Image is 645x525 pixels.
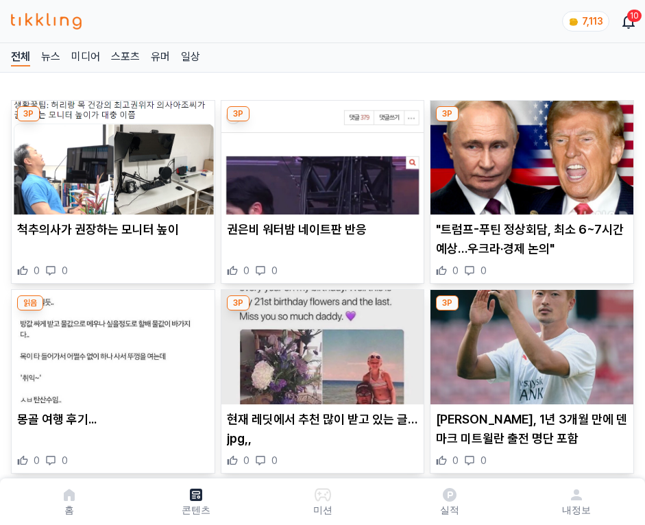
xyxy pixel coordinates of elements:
a: 뉴스 [41,49,60,66]
img: "트럼프-푸틴 정상회담, 최소 6~7시간 예상…우크라·경제 논의" [430,101,633,215]
a: 홈 [5,484,132,520]
a: 미디어 [71,49,100,66]
a: 유머 [151,49,170,66]
div: 3P [436,106,459,121]
div: 3P [227,295,250,310]
p: 몽골 여행 후기... [17,410,209,429]
span: 0 [34,454,40,467]
div: 3P 권은비 워터밤 네이트판 반응 권은비 워터밤 네이트판 반응 0 0 [221,100,425,284]
img: coin [568,16,579,27]
p: [PERSON_NAME], 1년 3개월 만에 덴마크 미트윌란 출전 명단 포함 [436,410,628,448]
span: 0 [243,454,250,467]
img: 미션 [315,487,331,503]
p: 현재 레딧에서 추천 많이 받고 있는 글…jpg,, [227,410,419,448]
span: 0 [452,454,459,467]
div: 3P 조규성, 1년 3개월 만에 덴마크 미트윌란 출전 명단 포함 [PERSON_NAME], 1년 3개월 만에 덴마크 미트윌란 출전 명단 포함 0 0 [430,289,634,473]
span: 0 [34,264,40,278]
div: 3P [17,106,40,121]
a: 내정보 [513,484,640,520]
a: 콘텐츠 [132,484,259,520]
img: 권은비 워터밤 네이트판 반응 [221,101,424,215]
p: 미션 [313,503,332,517]
span: 0 [480,264,487,278]
img: 척추의사가 권장하는 모니터 높이 [12,101,215,215]
span: 0 [480,454,487,467]
div: 3P [436,295,459,310]
button: 미션 [259,484,386,520]
p: 홈 [64,503,74,517]
span: 0 [271,454,278,467]
img: 현재 레딧에서 추천 많이 받고 있는 글…jpg,, [221,290,424,404]
p: 내정보 [562,503,591,517]
span: 0 [243,264,250,278]
a: 전체 [11,49,30,66]
img: 조규성, 1년 3개월 만에 덴마크 미트윌란 출전 명단 포함 [430,290,633,404]
a: 일상 [181,49,200,66]
a: 실적 [386,484,513,520]
span: 0 [271,264,278,278]
p: 척추의사가 권장하는 모니터 높이 [17,220,209,239]
div: 3P 척추의사가 권장하는 모니터 높이 척추의사가 권장하는 모니터 높이 0 0 [11,100,215,284]
img: 티끌링 [11,13,82,29]
div: 읽음 몽골 여행 후기... 몽골 여행 후기... 0 0 [11,289,215,473]
div: 10 [627,10,642,22]
a: 스포츠 [111,49,140,66]
p: 콘텐츠 [182,503,210,517]
p: 권은비 워터밤 네이트판 반응 [227,220,419,239]
p: 실적 [440,503,459,517]
span: 0 [62,454,68,467]
img: 몽골 여행 후기... [12,290,215,404]
span: 7,113 [582,16,603,27]
div: 읽음 [17,295,43,310]
a: coin 7,113 [562,11,607,32]
div: 3P 현재 레딧에서 추천 많이 받고 있는 글…jpg,, 현재 레딧에서 추천 많이 받고 있는 글…jpg,, 0 0 [221,289,425,473]
a: 10 [623,13,634,29]
span: 0 [62,264,68,278]
div: 3P [227,106,250,121]
div: 3P "트럼프-푸틴 정상회담, 최소 6~7시간 예상…우크라·경제 논의" "트럼프-푸틴 정상회담, 최소 6~7시간 예상…우크라·경제 논의" 0 0 [430,100,634,284]
span: 0 [452,264,459,278]
p: "트럼프-푸틴 정상회담, 최소 6~7시간 예상…우크라·경제 논의" [436,220,628,258]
